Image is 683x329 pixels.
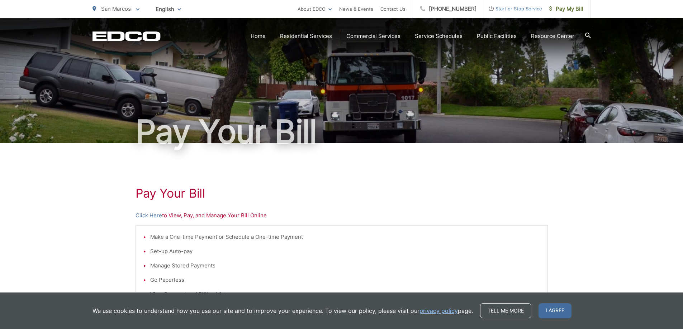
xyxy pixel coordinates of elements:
[419,306,458,315] a: privacy policy
[150,261,540,270] li: Manage Stored Payments
[549,5,583,13] span: Pay My Bill
[150,276,540,284] li: Go Paperless
[101,5,131,12] span: San Marcos
[539,303,571,318] span: I agree
[150,290,540,299] li: View Payment and Billing History
[136,211,162,220] a: Click Here
[150,3,186,15] span: English
[251,32,266,40] a: Home
[136,211,548,220] p: to View, Pay, and Manage Your Bill Online
[346,32,400,40] a: Commercial Services
[415,32,463,40] a: Service Schedules
[339,5,373,13] a: News & Events
[280,32,332,40] a: Residential Services
[380,5,405,13] a: Contact Us
[480,303,531,318] a: Tell me more
[531,32,574,40] a: Resource Center
[93,31,161,41] a: EDCD logo. Return to the homepage.
[93,114,591,150] h1: Pay Your Bill
[150,233,540,241] li: Make a One-time Payment or Schedule a One-time Payment
[136,186,548,200] h1: Pay Your Bill
[93,306,473,315] p: We use cookies to understand how you use our site and to improve your experience. To view our pol...
[298,5,332,13] a: About EDCO
[150,247,540,256] li: Set-up Auto-pay
[477,32,517,40] a: Public Facilities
